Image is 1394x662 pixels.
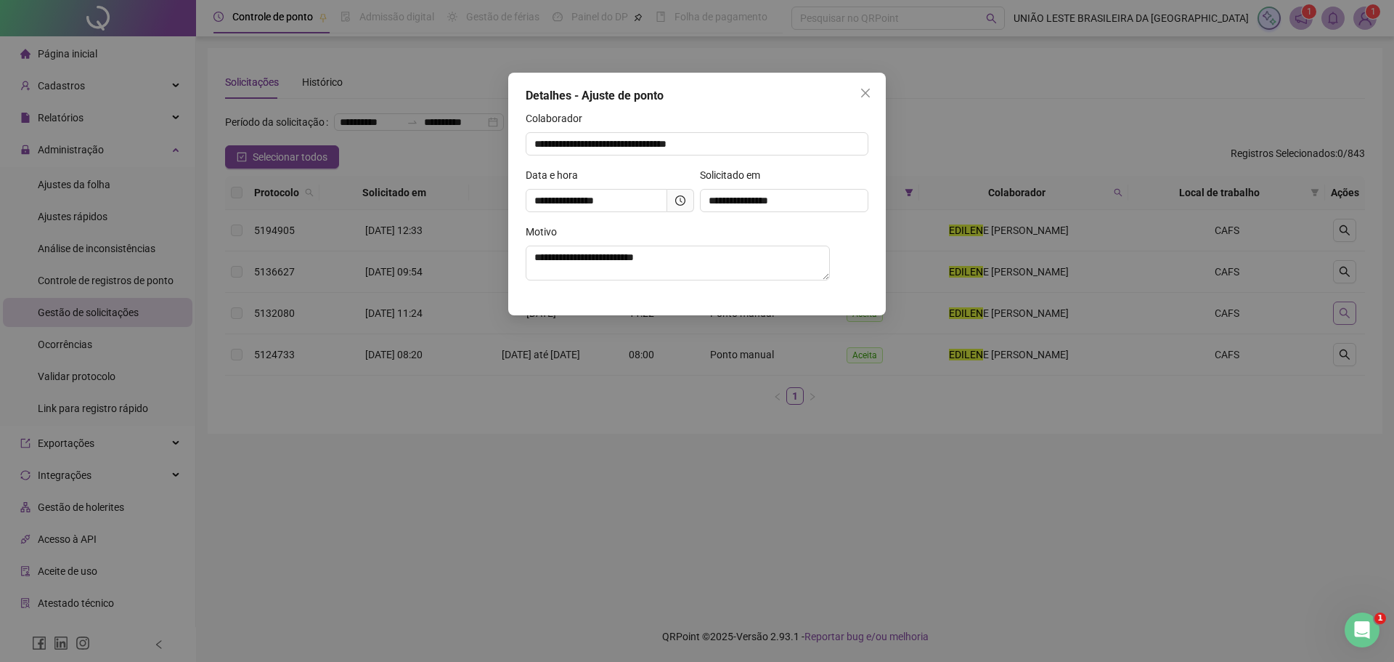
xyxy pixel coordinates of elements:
[700,167,770,183] label: Solicitado em
[526,110,592,126] label: Colaborador
[675,195,685,206] span: clock-circle
[1345,613,1379,647] iframe: Intercom live chat
[526,167,587,183] label: Data e hora
[526,87,868,105] div: Detalhes - Ajuste de ponto
[526,224,566,240] label: Motivo
[1374,613,1386,624] span: 1
[854,81,877,105] button: Close
[860,87,871,99] span: close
